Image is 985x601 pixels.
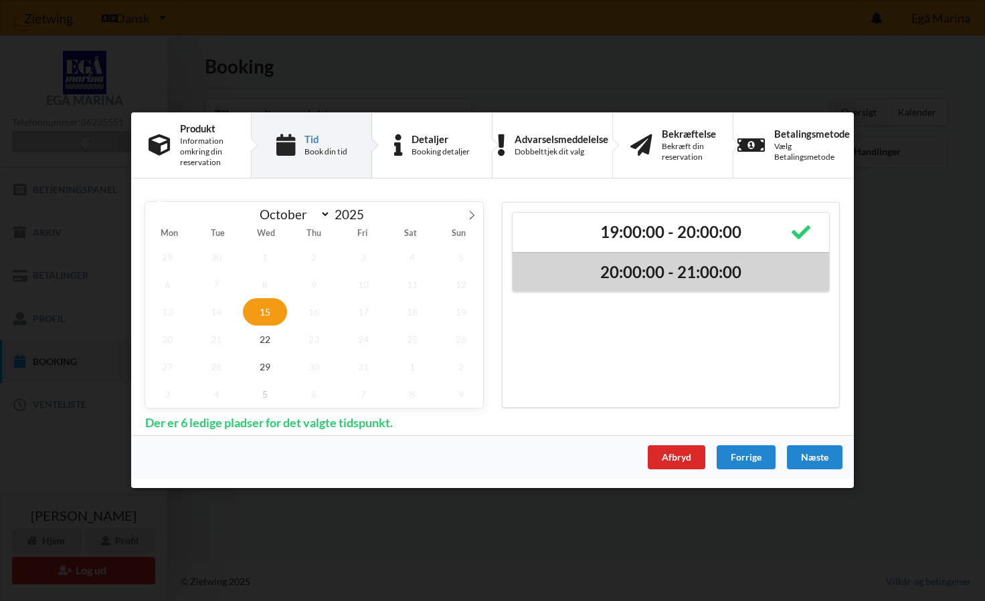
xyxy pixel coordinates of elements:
span: October 28, 2025 [194,353,238,380]
span: October 27, 2025 [145,353,189,380]
span: Tue [193,230,242,239]
span: October 11, 2025 [390,271,434,298]
span: October 17, 2025 [341,298,385,326]
span: Wed [242,230,290,239]
span: November 1, 2025 [390,353,434,380]
span: October 19, 2025 [439,298,483,326]
div: Advarselsmeddelelse [515,134,608,144]
select: Month [254,207,331,223]
span: October 3, 2025 [341,243,385,271]
span: November 3, 2025 [145,380,189,408]
div: Booking detaljer [412,146,470,157]
span: October 21, 2025 [194,326,238,353]
span: October 7, 2025 [194,271,238,298]
span: Thu [290,230,338,239]
span: September 30, 2025 [194,243,238,271]
div: Tid [304,134,347,144]
div: Bekræft din reservation [662,141,716,162]
span: Sat [387,230,435,239]
span: October 2, 2025 [292,243,337,271]
h2: 19:00:00 - 20:00:00 [522,222,820,243]
span: Sun [435,230,483,239]
span: October 6, 2025 [145,271,189,298]
div: Book din tid [304,146,347,157]
div: Næste [787,446,842,470]
span: October 22, 2025 [243,326,287,353]
span: October 23, 2025 [292,326,337,353]
span: October 30, 2025 [292,353,337,380]
div: Vælg Betalingsmetode [774,141,850,162]
div: Dobbelttjek dit valg [515,146,608,157]
div: Forrige [717,446,776,470]
span: October 26, 2025 [439,326,483,353]
span: October 25, 2025 [390,326,434,353]
input: Year [331,207,375,223]
span: October 1, 2025 [243,243,287,271]
span: Der er 6 ledige pladser for det valgte tidspunkt. [136,416,402,431]
span: October 10, 2025 [341,271,385,298]
span: October 9, 2025 [292,271,337,298]
span: November 9, 2025 [439,380,483,408]
span: November 2, 2025 [439,353,483,380]
h2: 20:00:00 - 21:00:00 [522,262,820,283]
div: Bekræftelse [662,128,716,139]
span: October 4, 2025 [390,243,434,271]
div: Detaljer [412,134,470,144]
span: October 31, 2025 [341,353,385,380]
div: Information omkring din reservation [180,136,234,168]
span: Fri [339,230,387,239]
span: October 24, 2025 [341,326,385,353]
span: October 5, 2025 [439,243,483,271]
span: Mon [145,230,193,239]
span: October 13, 2025 [145,298,189,326]
span: November 8, 2025 [390,380,434,408]
span: November 4, 2025 [194,380,238,408]
span: October 15, 2025 [243,298,287,326]
div: Betalingsmetode [774,128,850,139]
span: October 12, 2025 [439,271,483,298]
span: October 18, 2025 [390,298,434,326]
span: November 7, 2025 [341,380,385,408]
span: October 29, 2025 [243,353,287,380]
div: Afbryd [648,446,705,470]
span: November 6, 2025 [292,380,337,408]
span: October 20, 2025 [145,326,189,353]
span: November 5, 2025 [243,380,287,408]
span: September 29, 2025 [145,243,189,271]
span: October 8, 2025 [243,271,287,298]
div: Produkt [180,123,234,134]
span: October 14, 2025 [194,298,238,326]
span: October 16, 2025 [292,298,337,326]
